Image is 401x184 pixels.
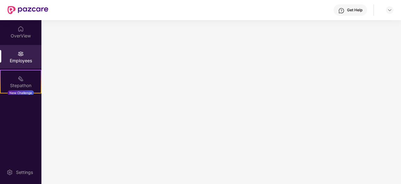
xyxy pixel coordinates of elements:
[338,8,345,14] img: svg+xml;base64,PHN2ZyBpZD0iSGVscC0zMngzMiIgeG1sbnM9Imh0dHA6Ly93d3cudzMub3JnLzIwMDAvc3ZnIiB3aWR0aD...
[8,90,34,95] div: New Challenge
[18,75,24,82] img: svg+xml;base64,PHN2ZyB4bWxucz0iaHR0cDovL3d3dy53My5vcmcvMjAwMC9zdmciIHdpZHRoPSIyMSIgaGVpZ2h0PSIyMC...
[1,82,41,89] div: Stepathon
[347,8,362,13] div: Get Help
[18,51,24,57] img: svg+xml;base64,PHN2ZyBpZD0iRW1wbG95ZWVzIiB4bWxucz0iaHR0cDovL3d3dy53My5vcmcvMjAwMC9zdmciIHdpZHRoPS...
[7,169,13,176] img: svg+xml;base64,PHN2ZyBpZD0iU2V0dGluZy0yMHgyMCIgeG1sbnM9Imh0dHA6Ly93d3cudzMub3JnLzIwMDAvc3ZnIiB3aW...
[8,6,48,14] img: New Pazcare Logo
[18,26,24,32] img: svg+xml;base64,PHN2ZyBpZD0iSG9tZSIgeG1sbnM9Imh0dHA6Ly93d3cudzMub3JnLzIwMDAvc3ZnIiB3aWR0aD0iMjAiIG...
[387,8,392,13] img: svg+xml;base64,PHN2ZyBpZD0iRHJvcGRvd24tMzJ4MzIiIHhtbG5zPSJodHRwOi8vd3d3LnczLm9yZy8yMDAwL3N2ZyIgd2...
[14,169,35,176] div: Settings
